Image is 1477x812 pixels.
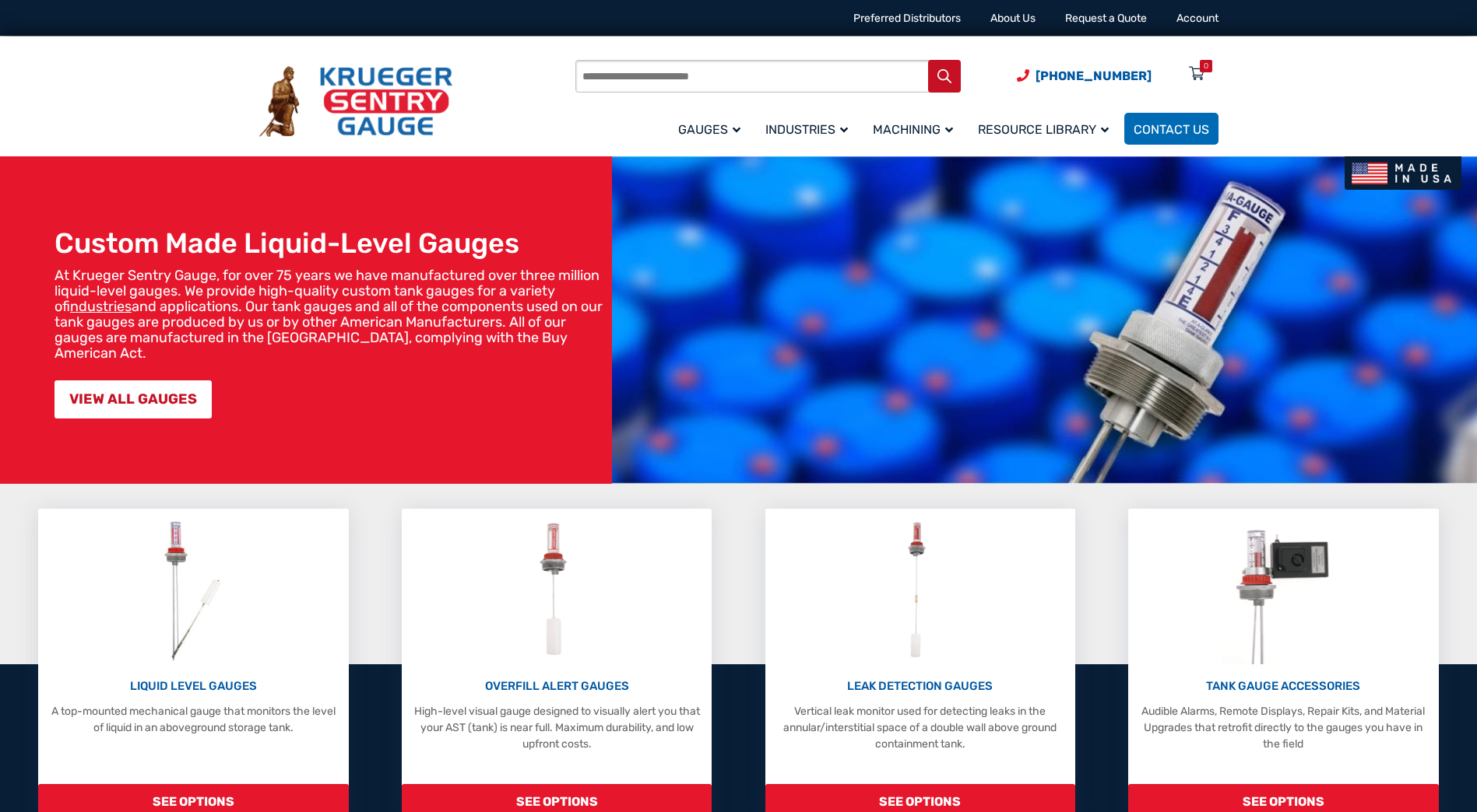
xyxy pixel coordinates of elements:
img: Liquid Level Gauges [152,516,234,664]
img: Leak Detection Gauges [889,516,951,664]
a: industries [70,298,132,315]
span: Industries [765,122,848,137]
p: A top-mounted mechanical gauge that monitors the level of liquid in an aboveground storage tank. [46,703,340,736]
img: Krueger Sentry Gauge [259,66,452,138]
p: High-level visual gauge designed to visually alert you that your AST (tank) is near full. Maximum... [410,703,704,752]
a: Industries [756,110,863,147]
a: About Us [990,12,1036,25]
p: LEAK DETECTION GAUGES [773,677,1067,695]
span: Machining [873,122,953,137]
img: Tank Gauge Accessories [1221,516,1346,664]
a: Machining [863,110,969,147]
a: Contact Us [1124,113,1219,145]
div: 0 [1204,60,1208,72]
h1: Custom Made Liquid-Level Gauges [55,226,604,260]
a: Gauges [669,110,756,147]
p: TANK GAUGE ACCESSORIES [1136,677,1430,695]
img: Overfill Alert Gauges [522,516,592,664]
span: Gauges [678,122,740,137]
img: Made In USA [1345,156,1461,190]
p: Audible Alarms, Remote Displays, Repair Kits, and Material Upgrades that retrofit directly to the... [1136,703,1430,752]
p: LIQUID LEVEL GAUGES [46,677,340,695]
p: OVERFILL ALERT GAUGES [410,677,704,695]
span: Contact Us [1134,122,1209,137]
a: Phone Number (920) 434-8860 [1017,66,1152,86]
span: [PHONE_NUMBER] [1036,68,1152,83]
a: Account [1176,12,1219,25]
a: VIEW ALL GAUGES [55,380,212,418]
a: Request a Quote [1065,12,1147,25]
p: At Krueger Sentry Gauge, for over 75 years we have manufactured over three million liquid-level g... [55,268,604,361]
span: Resource Library [978,122,1109,137]
p: Vertical leak monitor used for detecting leaks in the annular/interstitial space of a double wall... [773,703,1067,752]
a: Resource Library [969,110,1124,147]
a: Preferred Distributors [853,12,961,25]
